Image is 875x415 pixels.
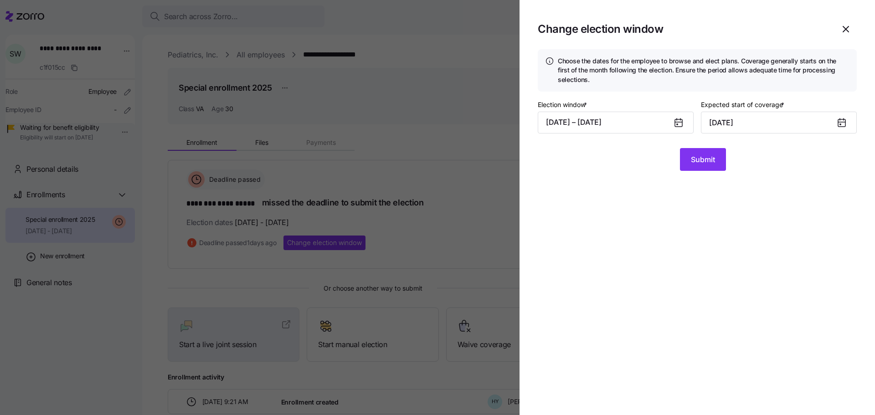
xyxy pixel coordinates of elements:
h1: Change election window [538,22,663,36]
input: MM/DD/YYYY [701,112,857,133]
label: Expected start of coverage [701,100,786,110]
h4: Choose the dates for the employee to browse and elect plans. Coverage generally starts on the fir... [558,56,849,84]
button: [DATE] – [DATE] [538,112,694,133]
label: Election window [538,100,589,110]
button: Submit [680,148,726,171]
span: Submit [691,154,715,165]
